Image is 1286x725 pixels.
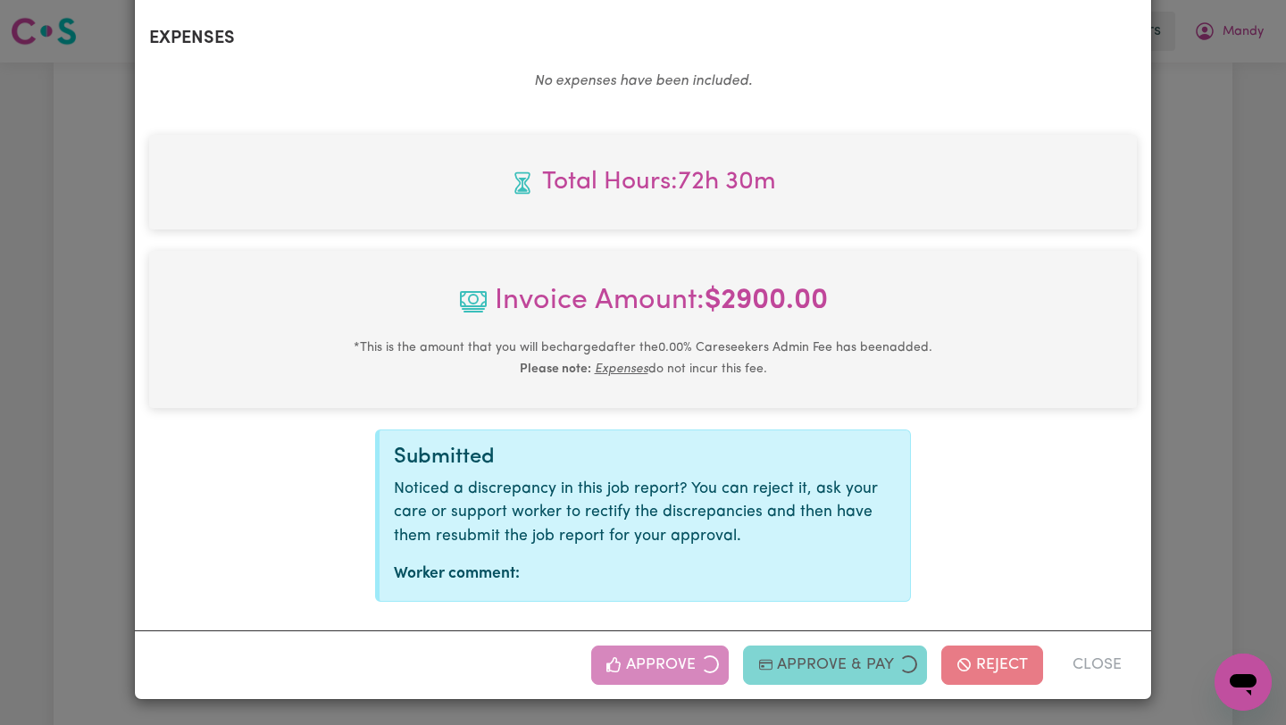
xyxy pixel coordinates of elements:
b: $ 2900.00 [705,287,828,315]
span: Total hours worked: 72 hours 30 minutes [163,163,1123,201]
b: Please note: [520,362,591,376]
span: Invoice Amount: [163,279,1123,337]
u: Expenses [595,362,648,376]
h2: Expenses [149,28,1137,49]
iframe: Button to launch messaging window [1215,654,1272,711]
span: Submitted [394,446,495,468]
strong: Worker comment: [394,566,520,581]
small: This is the amount that you will be charged after the 0.00 % Careseekers Admin Fee has been added... [354,341,932,376]
em: No expenses have been included. [534,74,752,88]
p: Noticed a discrepancy in this job report? You can reject it, ask your care or support worker to r... [394,478,896,548]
